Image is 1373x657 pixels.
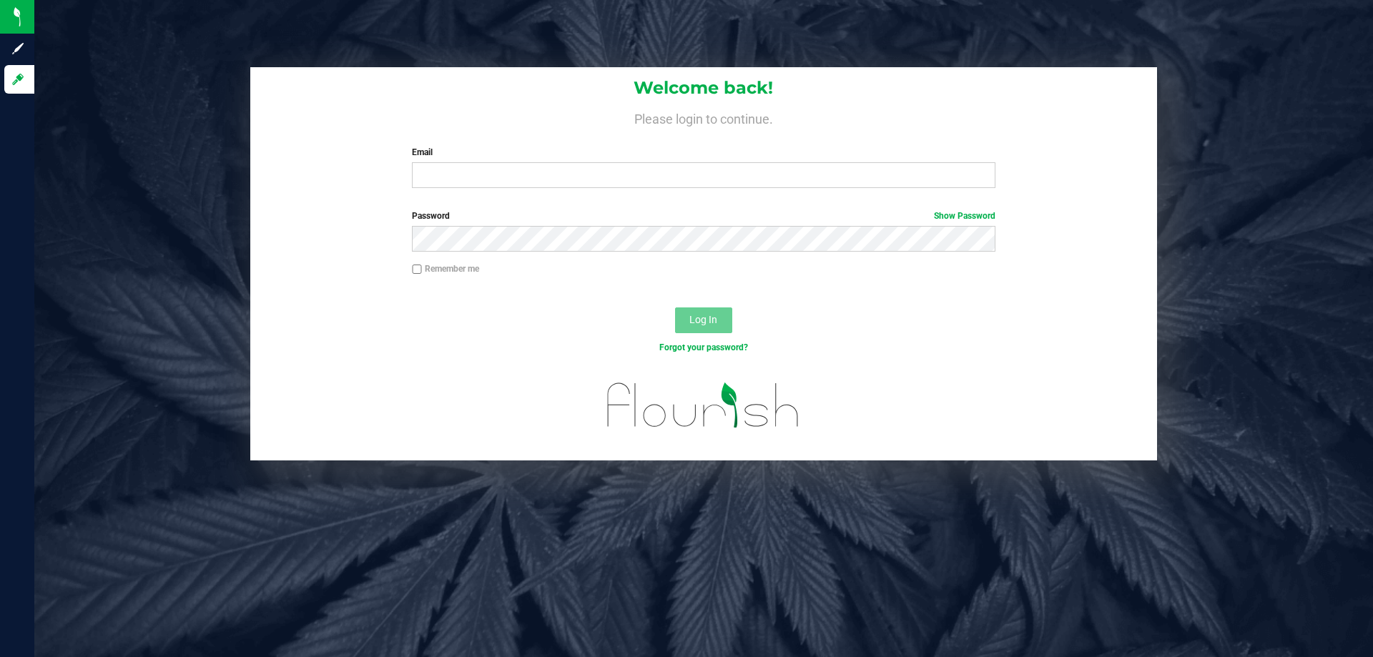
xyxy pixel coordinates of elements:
[412,211,450,221] span: Password
[590,369,817,442] img: flourish_logo.svg
[11,41,25,56] inline-svg: Sign up
[412,262,479,275] label: Remember me
[412,146,995,159] label: Email
[412,265,422,275] input: Remember me
[659,342,748,352] a: Forgot your password?
[934,211,995,221] a: Show Password
[11,72,25,87] inline-svg: Log in
[675,307,732,333] button: Log In
[250,109,1157,126] h4: Please login to continue.
[689,314,717,325] span: Log In
[250,79,1157,97] h1: Welcome back!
